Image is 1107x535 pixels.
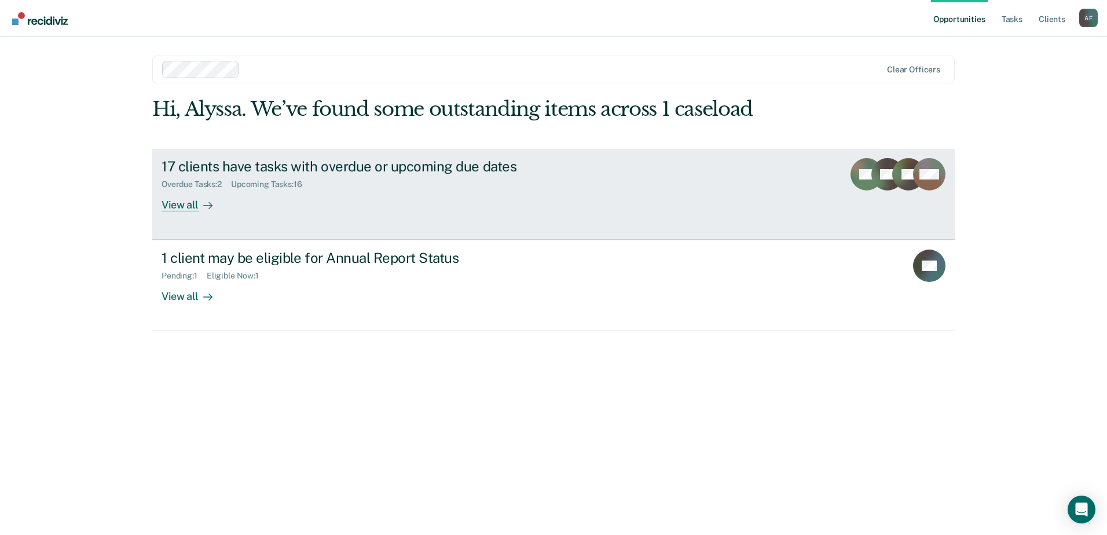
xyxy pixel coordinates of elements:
div: Pending : 1 [162,271,207,281]
div: Clear officers [887,65,940,75]
div: Eligible Now : 1 [207,271,268,281]
div: Open Intercom Messenger [1068,496,1095,523]
div: Upcoming Tasks : 16 [231,179,311,189]
div: 17 clients have tasks with overdue or upcoming due dates [162,158,568,175]
div: 1 client may be eligible for Annual Report Status [162,250,568,266]
a: 1 client may be eligible for Annual Report StatusPending:1Eligible Now:1View all [152,240,955,331]
a: 17 clients have tasks with overdue or upcoming due datesOverdue Tasks:2Upcoming Tasks:16View all [152,149,955,240]
button: Profile dropdown button [1079,9,1098,27]
div: A F [1079,9,1098,27]
div: View all [162,281,226,303]
div: Hi, Alyssa. We’ve found some outstanding items across 1 caseload [152,97,794,121]
div: View all [162,189,226,211]
div: Overdue Tasks : 2 [162,179,231,189]
img: Recidiviz [12,12,68,25]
